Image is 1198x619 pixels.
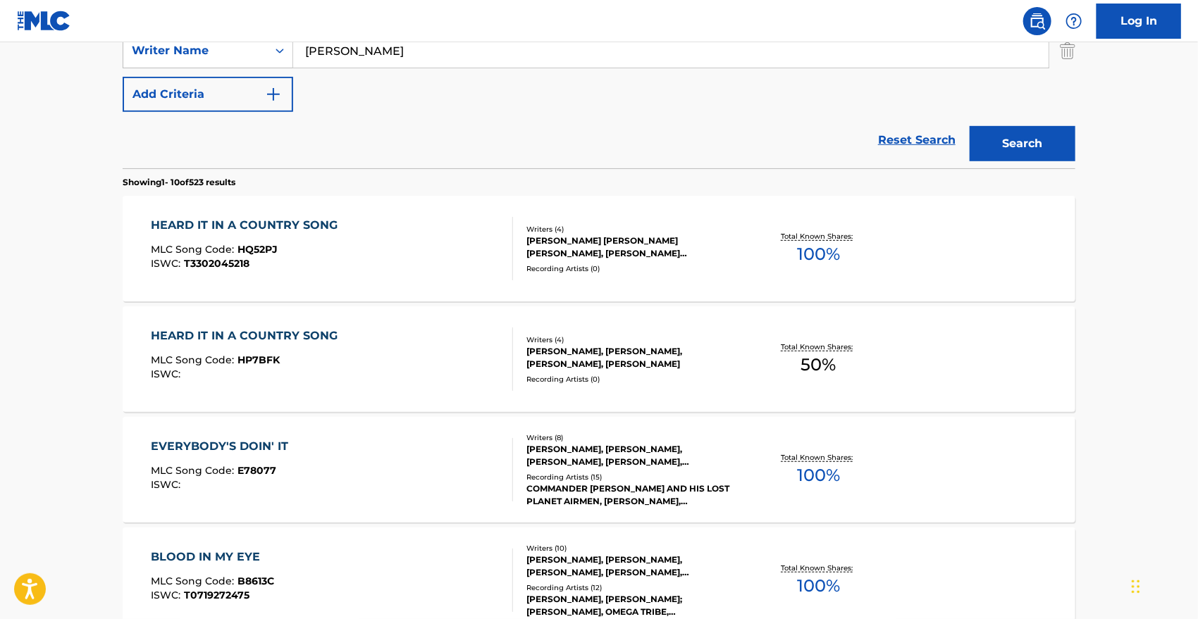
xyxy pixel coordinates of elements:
[801,352,836,377] span: 50 %
[526,582,739,593] div: Recording Artists ( 12 )
[1128,551,1198,619] iframe: Chat Widget
[781,563,856,573] p: Total Known Shares:
[526,554,739,579] div: [PERSON_NAME], [PERSON_NAME], [PERSON_NAME], [PERSON_NAME], [PERSON_NAME] [PERSON_NAME], [PERSON_...
[1060,7,1088,35] div: Help
[1097,4,1181,39] a: Log In
[185,257,250,270] span: T3302045218
[152,257,185,270] span: ISWC :
[152,243,238,256] span: MLC Song Code :
[526,543,739,554] div: Writers ( 10 )
[152,478,185,491] span: ISWC :
[1132,565,1140,608] div: Drag
[238,464,277,477] span: E78077
[238,243,278,256] span: HQ52PJ
[1029,13,1046,30] img: search
[132,42,259,59] div: Writer Name
[781,452,856,463] p: Total Known Shares:
[152,589,185,601] span: ISWC :
[152,368,185,380] span: ISWC :
[526,263,739,274] div: Recording Artists ( 0 )
[871,125,963,156] a: Reset Search
[797,242,840,267] span: 100 %
[526,472,739,482] div: Recording Artists ( 15 )
[526,593,739,618] div: [PERSON_NAME], [PERSON_NAME];[PERSON_NAME], OMEGA TRIBE, [PERSON_NAME], [PERSON_NAME]
[781,231,856,242] p: Total Known Shares:
[797,573,840,599] span: 100 %
[797,463,840,488] span: 100 %
[152,354,238,366] span: MLC Song Code :
[152,464,238,477] span: MLC Song Code :
[1023,7,1051,35] a: Public Search
[781,342,856,352] p: Total Known Shares:
[526,443,739,468] div: [PERSON_NAME], [PERSON_NAME], [PERSON_NAME], [PERSON_NAME], [PERSON_NAME] [PERSON_NAME], [PERSON_...
[526,334,739,345] div: Writers ( 4 )
[265,86,282,103] img: 9d2ae6d4665cec9f34b9.svg
[17,11,71,31] img: MLC Logo
[123,417,1075,523] a: EVERYBODY'S DOIN' ITMLC Song Code:E78077ISWC:Writers (8)[PERSON_NAME], [PERSON_NAME], [PERSON_NAM...
[123,196,1075,301] a: HEARD IT IN A COUNTRY SONGMLC Song Code:HQ52PJISWC:T3302045218Writers (4)[PERSON_NAME] [PERSON_NA...
[123,77,293,112] button: Add Criteria
[152,327,345,344] div: HEARD IT IN A COUNTRY SONG
[1060,33,1075,68] img: Delete Criterion
[526,482,739,508] div: COMMANDER [PERSON_NAME] AND HIS LOST PLANET AIRMEN, [PERSON_NAME], COMMANDER [PERSON_NAME] AND HI...
[526,374,739,384] div: Recording Artists ( 0 )
[238,575,275,587] span: B8613C
[123,306,1075,412] a: HEARD IT IN A COUNTRY SONGMLC Song Code:HP7BFKISWC:Writers (4)[PERSON_NAME], [PERSON_NAME], [PERS...
[152,549,275,565] div: BLOOD IN MY EYE
[152,438,296,455] div: EVERYBODY'S DOIN' IT
[123,176,235,189] p: Showing 1 - 10 of 523 results
[526,345,739,370] div: [PERSON_NAME], [PERSON_NAME], [PERSON_NAME], [PERSON_NAME]
[238,354,280,366] span: HP7BFK
[1066,13,1082,30] img: help
[526,432,739,443] div: Writers ( 8 )
[526,235,739,260] div: [PERSON_NAME] [PERSON_NAME] [PERSON_NAME], [PERSON_NAME] [PERSON_NAME] [PERSON_NAME]
[526,224,739,235] div: Writers ( 4 )
[185,589,250,601] span: T0719272475
[152,217,345,234] div: HEARD IT IN A COUNTRY SONG
[152,575,238,587] span: MLC Song Code :
[970,126,1075,161] button: Search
